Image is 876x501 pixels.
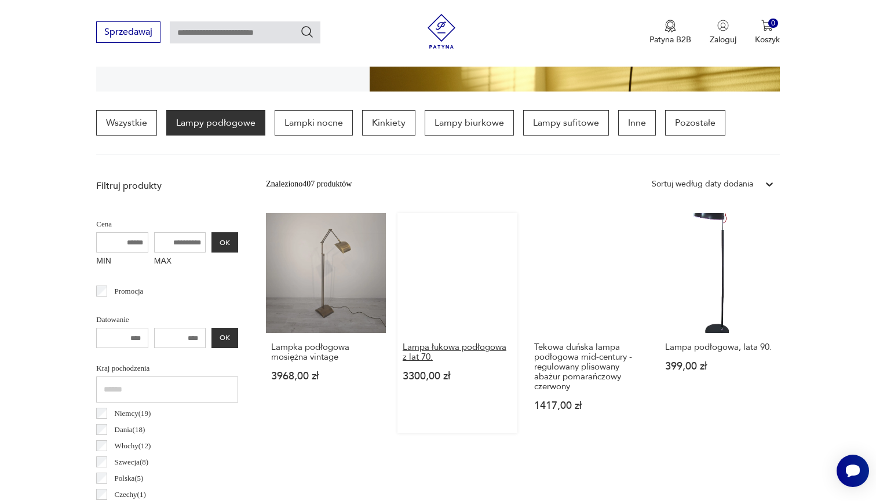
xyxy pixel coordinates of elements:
p: Datowanie [96,313,238,326]
h3: Lampa łukowa podłogowa z lat 70. [403,342,512,362]
h3: Lampa podłogowa, lata 90. [665,342,775,352]
p: Cena [96,218,238,231]
img: Ikonka użytkownika [717,20,729,31]
div: Sortuj według daty dodania [652,178,753,191]
p: 1417,00 zł [534,401,644,411]
p: Niemcy ( 19 ) [115,407,151,420]
img: Ikona koszyka [761,20,773,31]
button: Szukaj [300,25,314,39]
p: Włochy ( 12 ) [115,440,151,452]
p: Koszyk [755,34,780,45]
p: Promocja [115,285,144,298]
div: Znaleziono 407 produktów [266,178,352,191]
h3: Tekowa duńska lampa podłogowa mid-century - regulowany plisowany abażur pomarańczowy czerwony [534,342,644,392]
p: Dania ( 18 ) [115,423,145,436]
iframe: Smartsupp widget button [837,455,869,487]
button: Sprzedawaj [96,21,160,43]
p: 399,00 zł [665,361,775,371]
p: Szwecja ( 8 ) [115,456,149,469]
a: Tekowa duńska lampa podłogowa mid-century - regulowany plisowany abażur pomarańczowy czerwonyTeko... [529,213,649,433]
p: Kraj pochodzenia [96,362,238,375]
button: OK [211,328,238,348]
div: 0 [768,19,778,28]
a: Inne [618,110,656,136]
a: Pozostałe [665,110,725,136]
button: Patyna B2B [649,20,691,45]
a: Lampka podłogowa mosiężna vintageLampka podłogowa mosiężna vintage3968,00 zł [266,213,386,433]
button: Zaloguj [710,20,736,45]
h3: Lampka podłogowa mosiężna vintage [271,342,381,362]
p: Patyna B2B [649,34,691,45]
p: Zaloguj [710,34,736,45]
a: Lampy biurkowe [425,110,514,136]
label: MAX [154,253,206,271]
p: 3968,00 zł [271,371,381,381]
button: 0Koszyk [755,20,780,45]
a: Wszystkie [96,110,157,136]
a: Lampa podłogowa, lata 90.Lampa podłogowa, lata 90.399,00 zł [660,213,780,433]
img: Patyna - sklep z meblami i dekoracjami vintage [424,14,459,49]
p: Filtruj produkty [96,180,238,192]
p: 3300,00 zł [403,371,512,381]
label: MIN [96,253,148,271]
a: Sprzedawaj [96,29,160,37]
a: Lampy sufitowe [523,110,609,136]
button: OK [211,232,238,253]
a: Lampa łukowa podłogowa z lat 70.Lampa łukowa podłogowa z lat 70.3300,00 zł [397,213,517,433]
a: Kinkiety [362,110,415,136]
img: Ikona medalu [665,20,676,32]
p: Czechy ( 1 ) [115,488,146,501]
a: Lampki nocne [275,110,353,136]
p: Polska ( 5 ) [115,472,144,485]
a: Ikona medaluPatyna B2B [649,20,691,45]
a: Lampy podłogowe [166,110,265,136]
